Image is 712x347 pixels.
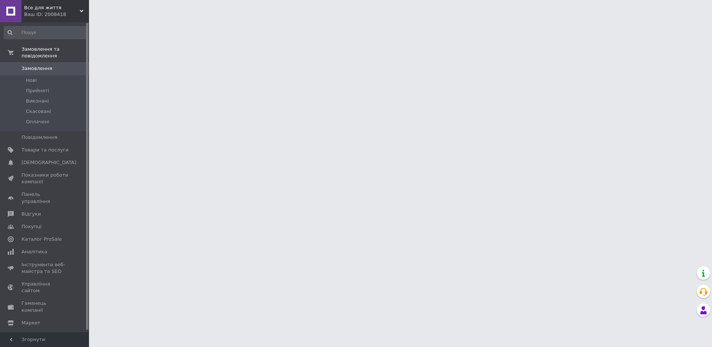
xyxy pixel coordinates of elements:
[22,320,40,326] span: Маркет
[22,159,76,166] span: [DEMOGRAPHIC_DATA]
[22,147,69,153] span: Товари та послуги
[4,26,88,39] input: Пошук
[22,281,69,294] span: Управління сайтом
[22,236,62,243] span: Каталог ProSale
[26,119,49,125] span: Оплачені
[26,87,49,94] span: Прийняті
[22,211,41,217] span: Відгуки
[22,300,69,313] span: Гаманець компанії
[22,261,69,275] span: Інструменти веб-майстра та SEO
[22,172,69,185] span: Показники роботи компанії
[22,248,47,255] span: Аналітика
[26,98,49,104] span: Виконані
[22,134,57,141] span: Повідомлення
[22,191,69,204] span: Панель управління
[22,65,52,72] span: Замовлення
[22,223,42,230] span: Покупці
[24,11,89,18] div: Ваш ID: 2008418
[22,46,89,59] span: Замовлення та повідомлення
[24,4,80,11] span: Все для життя
[26,77,37,84] span: Нові
[26,108,51,115] span: Скасовані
